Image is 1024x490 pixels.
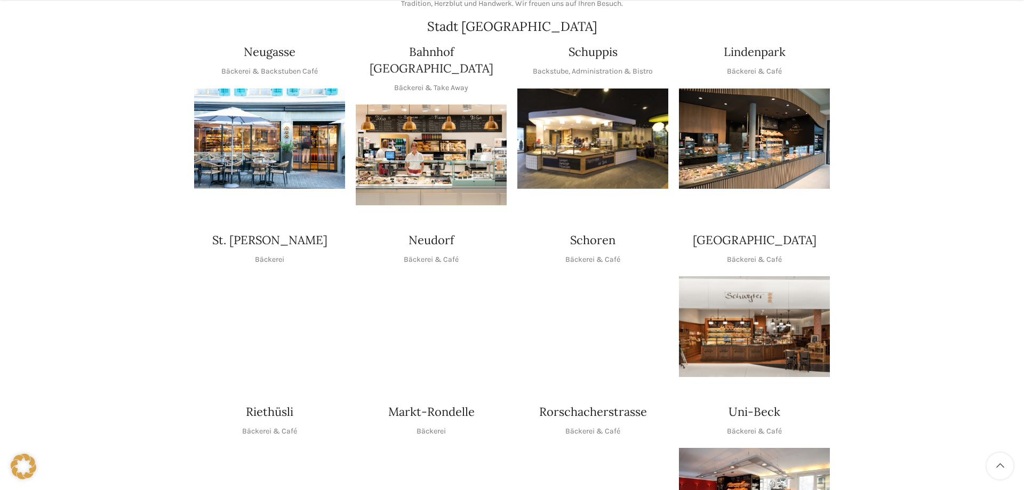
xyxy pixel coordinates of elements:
div: 1 / 1 [194,89,345,189]
p: Bäckerei & Café [727,66,782,77]
img: schwyter-23 [194,276,345,377]
div: 1 / 1 [517,89,668,189]
div: 1 / 1 [356,276,507,377]
h4: Schuppis [569,44,618,60]
h4: Lindenpark [724,44,786,60]
h4: St. [PERSON_NAME] [212,232,327,248]
h4: Schoren [570,232,615,248]
h4: Riethüsli [246,404,293,420]
p: Backstube, Administration & Bistro [533,66,653,77]
h2: Stadt [GEOGRAPHIC_DATA] [194,20,830,33]
div: 1 / 1 [679,276,830,377]
h4: Neugasse [244,44,295,60]
h4: Neudorf [409,232,454,248]
div: 1 / 1 [356,105,507,205]
img: Neudorf_1 [356,276,507,377]
p: Bäckerei & Café [404,254,459,266]
img: Neugasse [194,89,345,189]
h4: Uni-Beck [729,404,780,420]
h4: Rorschacherstrasse [539,404,647,420]
p: Bäckerei & Backstuben Café [221,66,318,77]
img: 017-e1571925257345 [679,89,830,189]
h4: [GEOGRAPHIC_DATA] [693,232,817,248]
p: Bäckerei & Café [727,254,782,266]
p: Bäckerei [255,254,284,266]
h4: Bahnhof [GEOGRAPHIC_DATA] [356,44,507,77]
p: Bäckerei [417,425,446,437]
div: 1 / 1 [517,276,668,377]
p: Bäckerei & Café [565,425,620,437]
img: 150130-Schwyter-013 [517,89,668,189]
a: Scroll to top button [987,453,1013,479]
div: 1 / 1 [194,276,345,377]
p: Bäckerei & Café [242,425,297,437]
img: Schwyter-1800x900 [679,276,830,377]
div: 1 / 1 [679,89,830,189]
h4: Markt-Rondelle [388,404,475,420]
p: Bäckerei & Take Away [394,82,468,94]
p: Bäckerei & Café [727,425,782,437]
img: Bahnhof St. Gallen [356,105,507,205]
img: 0842cc03-b884-43c1-a0c9-0889ef9087d6 copy [517,276,668,377]
p: Bäckerei & Café [565,254,620,266]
